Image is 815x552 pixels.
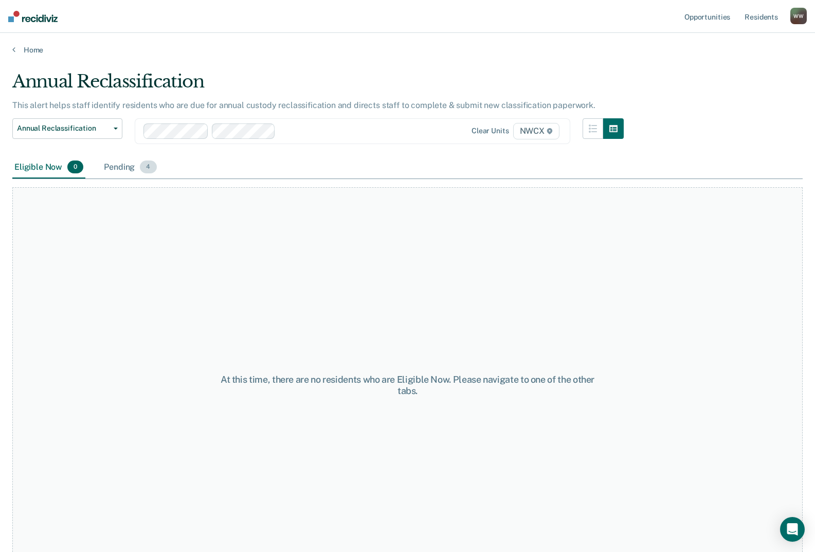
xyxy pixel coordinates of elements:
button: WW [790,8,807,24]
div: Pending4 [102,156,158,179]
span: Annual Reclassification [17,124,110,133]
div: Eligible Now0 [12,156,85,179]
span: NWCX [513,123,559,139]
button: Annual Reclassification [12,118,122,139]
div: Open Intercom Messenger [780,517,805,542]
img: Recidiviz [8,11,58,22]
div: Annual Reclassification [12,71,624,100]
p: This alert helps staff identify residents who are due for annual custody reclassification and dir... [12,100,595,110]
span: 0 [67,161,83,174]
a: Home [12,45,803,55]
div: W W [790,8,807,24]
div: Clear units [472,127,509,135]
span: 4 [140,161,156,174]
div: At this time, there are no residents who are Eligible Now. Please navigate to one of the other tabs. [210,374,605,396]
